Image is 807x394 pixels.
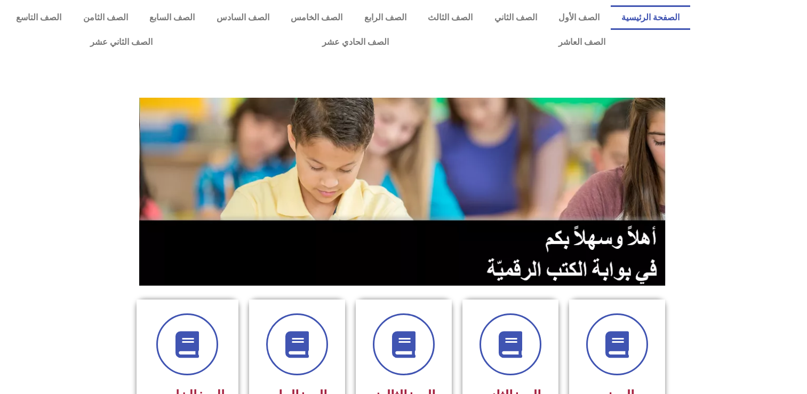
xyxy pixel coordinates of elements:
a: الصف السادس [206,5,281,30]
a: الصف العاشر [474,30,690,54]
a: الصف السابع [139,5,206,30]
a: الصف الثاني [484,5,548,30]
a: الصف التاسع [5,5,73,30]
a: الصفحة الرئيسية [611,5,691,30]
a: الصف الخامس [280,5,354,30]
a: الصف الأول [548,5,611,30]
a: الصف الرابع [354,5,418,30]
a: الصف الثامن [73,5,139,30]
a: الصف الثالث [417,5,484,30]
a: الصف الحادي عشر [237,30,474,54]
a: الصف الثاني عشر [5,30,237,54]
